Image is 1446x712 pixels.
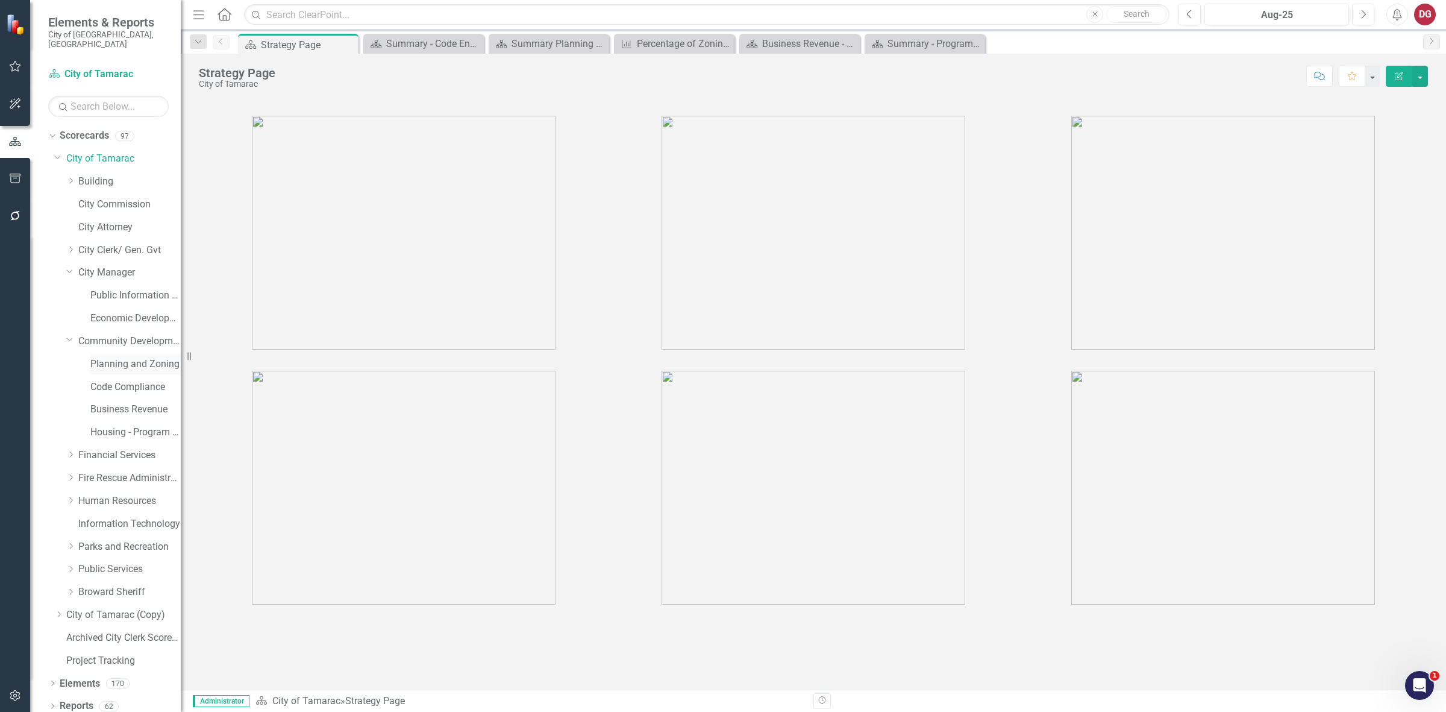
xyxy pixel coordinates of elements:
span: 1 [1430,671,1439,681]
a: Business Revenue - Program Description (3030) [742,36,857,51]
img: ClearPoint Strategy [6,14,27,35]
a: Broward Sheriff [78,585,181,599]
input: Search Below... [48,96,169,117]
img: tamarac4%20v2.png [252,371,556,605]
a: Housing - Program Description (CDBG/SHIP/NSP/HOME) [90,426,181,439]
a: Archived City Clerk Scorecard [66,631,181,645]
a: Summary - Program Description (CDBG/SHIP/NSP/HOME) [868,36,982,51]
a: Financial Services [78,449,181,462]
div: 170 [106,678,130,688]
a: City Manager [78,266,181,280]
a: City Commission [78,198,181,212]
a: Fire Rescue Administration [78,471,181,485]
span: Administrator [193,695,249,707]
a: Information Technology [78,517,181,531]
a: City Clerk/ Gen. Gvt [78,244,181,257]
a: Scorecards [60,129,109,143]
a: Code Compliance [90,380,181,394]
input: Search ClearPoint... [244,4,1169,25]
div: Business Revenue - Program Description (3030) [762,36,857,51]
a: Project Tracking [66,654,181,668]
button: Search [1106,6,1166,23]
div: Summary Planning and Zoning - Program Description (3010) [512,36,606,51]
a: Public Services [78,562,181,576]
div: Strategy Page [199,66,275,80]
a: City Attorney [78,221,181,235]
a: Percentage of Zoning Inquiry Letters processed on time (within 5 business days) [617,36,731,51]
a: Parks and Recreation [78,540,181,554]
a: City of Tamarac [48,68,169,81]
div: 97 [115,131,134,141]
button: DG [1414,4,1436,25]
div: Aug-25 [1209,8,1345,22]
div: 62 [99,701,119,711]
a: Business Revenue [90,403,181,417]
img: tamarac1%20v3.png [252,116,556,350]
a: Summary Planning and Zoning - Program Description (3010) [492,36,606,51]
button: Aug-25 [1204,4,1349,25]
div: Strategy Page [261,37,355,52]
a: Elements [60,677,100,691]
a: City of Tamarac [66,152,181,166]
a: City of Tamarac (Copy) [66,608,181,622]
a: Community Development [78,335,181,348]
iframe: Intercom live chat [1405,671,1434,700]
img: tamarac5%20v2.png [662,371,965,605]
a: City of Tamarac [272,695,340,707]
img: tamarac3%20v3.png [1071,116,1375,350]
span: Elements & Reports [48,15,169,30]
a: Human Resources [78,494,181,508]
a: Summary - Code Enforcement (3020) [366,36,481,51]
img: tamarac6%20v2.png [1071,371,1375,605]
span: Search [1124,9,1150,19]
div: Summary - Code Enforcement (3020) [386,36,481,51]
a: Economic Development [90,312,181,326]
div: Percentage of Zoning Inquiry Letters processed on time (within 5 business days) [637,36,731,51]
img: tamarac2%20v3.png [662,116,965,350]
a: Building [78,175,181,189]
a: Planning and Zoning [90,358,181,371]
a: Public Information Office [90,289,181,303]
div: Strategy Page [345,695,405,707]
div: City of Tamarac [199,80,275,89]
div: Summary - Program Description (CDBG/SHIP/NSP/HOME) [887,36,982,51]
div: » [255,695,804,708]
small: City of [GEOGRAPHIC_DATA], [GEOGRAPHIC_DATA] [48,30,169,49]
